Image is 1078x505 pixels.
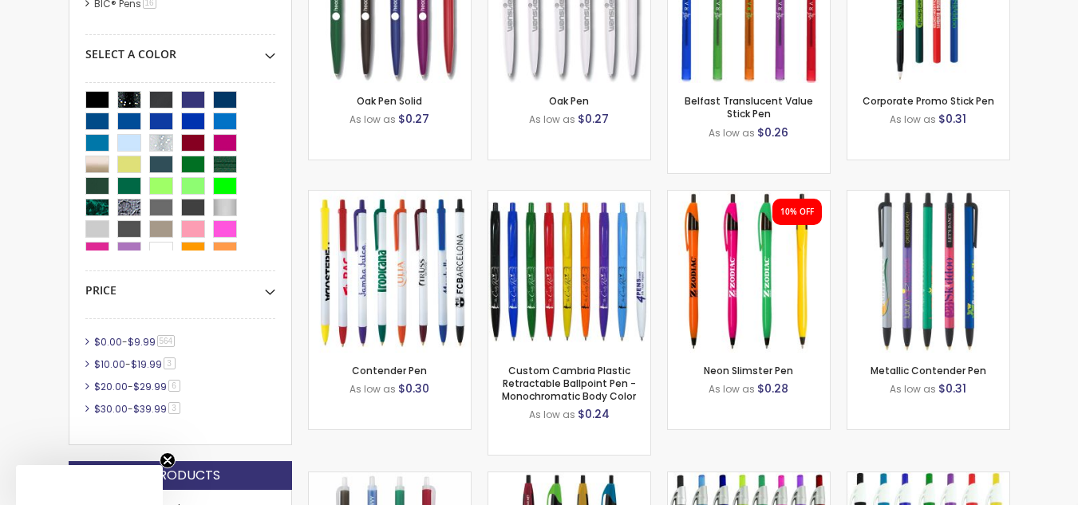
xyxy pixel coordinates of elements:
span: 564 [157,335,176,347]
span: $0.00 [94,335,122,349]
span: As low as [529,408,575,421]
span: $39.99 [133,402,167,416]
a: Custom Cambria Plastic Retractable Ballpoint Pen - Monochromatic Body Color [502,364,636,403]
span: 3 [168,402,180,414]
span: $0.31 [938,381,966,397]
span: 6 [168,380,180,392]
span: As low as [349,112,396,126]
span: As low as [890,112,936,126]
span: $30.00 [94,402,128,416]
span: $0.24 [578,406,610,422]
button: Close teaser [160,452,176,468]
img: Custom Cambria Plastic Retractable Ballpoint Pen - Monochromatic Body Color [488,191,650,353]
a: Oak Pen Solid [357,94,422,108]
a: $0.00-$9.99564 [90,335,181,349]
span: 3 [164,357,176,369]
span: $9.99 [128,335,156,349]
a: Neon Slimster Pen [704,364,793,377]
a: Neon Slimster Pen [668,190,830,203]
span: As low as [709,126,755,140]
div: Select A Color [85,35,275,62]
span: As low as [709,382,755,396]
a: Contender Pen [352,364,427,377]
a: Metallic Dart Pen [488,471,650,485]
img: Metallic Contender Pen [847,191,1009,353]
span: $20.00 [94,380,128,393]
span: $10.00 [94,357,125,371]
div: Price [85,271,275,298]
div: 10% OFF [780,207,814,218]
img: Neon Slimster Pen [668,191,830,353]
span: $0.31 [938,111,966,127]
a: $10.00-$19.993 [90,357,181,371]
span: $29.99 [133,380,167,393]
div: Close teaser [16,465,163,505]
a: Contender Frosted Pen [309,471,471,485]
a: Belfast Translucent Value Stick Pen [685,94,813,120]
span: $0.26 [757,124,788,140]
a: Contender Pen [309,190,471,203]
img: Contender Pen [309,191,471,353]
a: Oak Pen [549,94,589,108]
a: $20.00-$29.996 [90,380,186,393]
span: $0.27 [578,111,609,127]
span: $0.30 [398,381,429,397]
a: Corporate Promo Stick Pen [863,94,994,108]
span: $19.99 [131,357,162,371]
a: Metallic Contender Pen [871,364,986,377]
span: As low as [890,382,936,396]
a: $30.00-$39.993 [90,402,186,416]
a: Preston Translucent Pen [668,471,830,485]
a: Custom Cambria Plastic Retractable Ballpoint Pen - Monochromatic Body Color [488,190,650,203]
span: As low as [349,382,396,396]
a: Preston B Click Pen [847,471,1009,485]
span: $0.28 [757,381,788,397]
a: Metallic Contender Pen [847,190,1009,203]
span: As low as [529,112,575,126]
span: $0.27 [398,111,429,127]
